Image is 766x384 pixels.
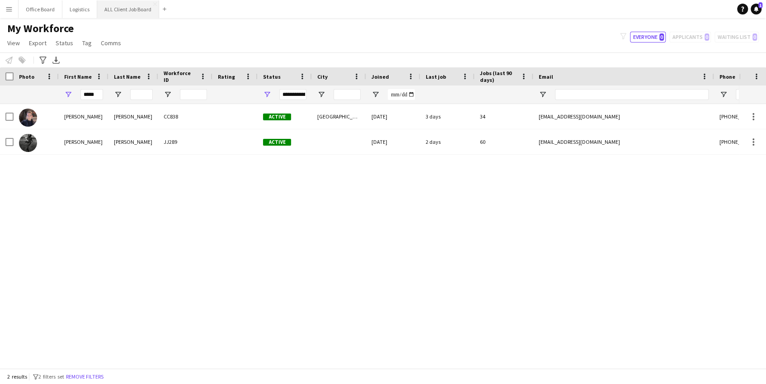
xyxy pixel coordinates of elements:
[539,90,547,99] button: Open Filter Menu
[56,39,73,47] span: Status
[758,2,762,8] span: 1
[263,90,271,99] button: Open Filter Menu
[371,90,380,99] button: Open Filter Menu
[388,89,415,100] input: Joined Filter Input
[158,129,212,154] div: JJ289
[97,0,159,18] button: ALL Client Job Board
[19,109,37,127] img: Scott Kay
[130,89,153,100] input: Last Name Filter Input
[79,37,95,49] a: Tag
[659,33,664,41] span: 0
[366,129,420,154] div: [DATE]
[475,129,533,154] div: 60
[52,37,77,49] a: Status
[317,90,325,99] button: Open Filter Menu
[420,129,475,154] div: 2 days
[180,89,207,100] input: Workforce ID Filter Input
[334,89,361,100] input: City Filter Input
[751,4,761,14] a: 1
[366,104,420,129] div: [DATE]
[114,73,141,80] span: Last Name
[114,90,122,99] button: Open Filter Menu
[4,37,23,49] a: View
[101,39,121,47] span: Comms
[64,73,92,80] span: First Name
[19,73,34,80] span: Photo
[533,129,714,154] div: [EMAIL_ADDRESS][DOMAIN_NAME]
[97,37,125,49] a: Comms
[80,89,103,100] input: First Name Filter Input
[555,89,709,100] input: Email Filter Input
[59,104,108,129] div: [PERSON_NAME]
[19,0,62,18] button: Office Board
[164,70,196,83] span: Workforce ID
[25,37,50,49] a: Export
[312,104,366,129] div: [GEOGRAPHIC_DATA]
[7,39,20,47] span: View
[533,104,714,129] div: [EMAIL_ADDRESS][DOMAIN_NAME]
[480,70,517,83] span: Jobs (last 90 days)
[19,134,37,152] img: SCOTT MCKELLAR
[475,104,533,129] div: 34
[29,39,47,47] span: Export
[263,73,281,80] span: Status
[719,90,728,99] button: Open Filter Menu
[630,32,666,43] button: Everyone0
[64,90,72,99] button: Open Filter Menu
[426,73,446,80] span: Last job
[108,104,158,129] div: [PERSON_NAME]
[108,129,158,154] div: [PERSON_NAME]
[218,73,235,80] span: Rating
[7,22,74,35] span: My Workforce
[539,73,553,80] span: Email
[719,73,735,80] span: Phone
[317,73,328,80] span: City
[59,129,108,154] div: [PERSON_NAME]
[51,55,61,66] app-action-btn: Export XLSX
[82,39,92,47] span: Tag
[420,104,475,129] div: 3 days
[38,373,64,380] span: 2 filters set
[263,139,291,146] span: Active
[64,372,105,382] button: Remove filters
[38,55,48,66] app-action-btn: Advanced filters
[62,0,97,18] button: Logistics
[164,90,172,99] button: Open Filter Menu
[371,73,389,80] span: Joined
[263,114,291,120] span: Active
[158,104,212,129] div: CC838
